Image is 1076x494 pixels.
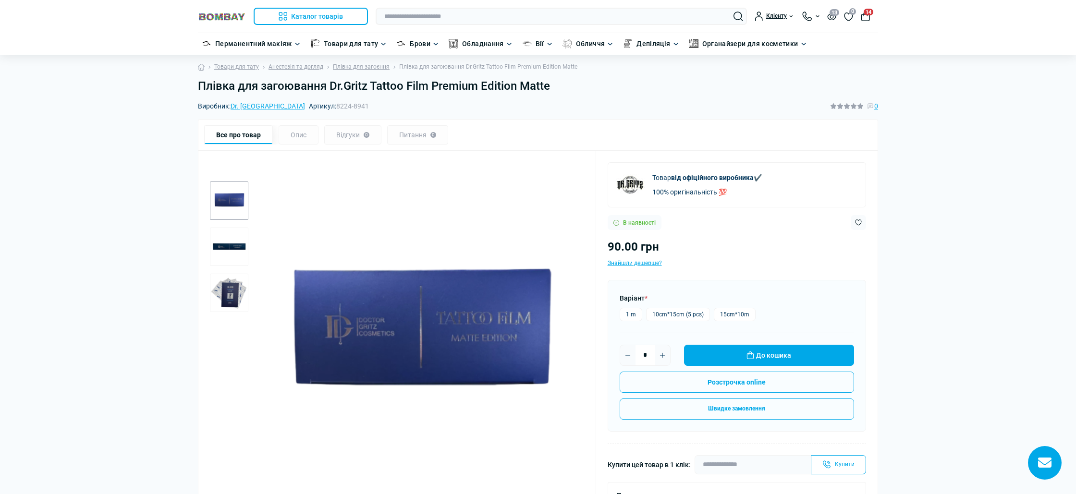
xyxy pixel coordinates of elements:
[198,103,305,109] span: Виробник:
[310,39,320,48] img: Товари для тату
[324,125,381,145] div: Відгуки
[620,348,636,363] button: Minus
[646,308,710,321] label: 10cm*15cm (5 pcs)
[198,55,878,79] nav: breadcrumb
[830,9,839,16] span: 13
[387,125,448,145] div: Питання
[562,39,572,48] img: Обличчя
[636,345,655,365] input: Quantity
[874,101,878,111] span: 0
[215,38,292,49] a: Перманентний макіяж
[620,372,854,393] button: Розстрочка online
[198,79,878,93] h1: Плівка для загоювання Dr.Gritz Tattoo Film Premium Edition Matte
[210,274,248,312] img: Плівка для загоювання Dr.Gritz Tattoo Film Premium Edition Matte
[536,38,544,49] a: Вії
[269,62,323,72] a: Анестезія та догляд
[623,39,633,48] img: Депіляція
[333,62,390,72] a: Плівка для загоєння
[652,187,762,197] p: 100% оригінальність 💯
[449,39,458,48] img: Обладнання
[202,39,211,48] img: Перманентний макіяж
[210,228,248,266] img: Плівка для загоювання Dr.Gritz Tattoo Film Premium Edition Matte
[396,39,406,48] img: Брови
[734,12,743,21] button: Search
[309,103,369,109] span: Артикул:
[620,293,648,303] label: Варіант
[827,12,836,20] button: 13
[689,39,698,48] img: Органайзери для косметики
[608,459,691,470] span: Купити цей товар в 1 клік:
[702,38,798,49] a: Органайзери для косметики
[210,228,248,266] div: 2 / 3
[324,38,378,49] a: Товари для тату
[254,8,368,25] button: Каталог товарів
[204,125,273,145] div: Все про товар
[864,9,873,15] span: 14
[620,398,854,420] button: Швидке замовлення
[620,308,642,321] label: 1 m
[636,38,670,49] a: Депіляція
[231,102,305,110] a: Dr. [GEOGRAPHIC_DATA]
[214,62,259,72] a: Товари для тату
[336,102,369,110] span: 8224-8941
[671,174,754,181] b: від офіційного виробника
[390,62,577,72] li: Плівка для загоювання Dr.Gritz Tattoo Film Premium Edition Matte
[849,8,856,15] span: 0
[684,345,854,366] button: До кошика
[198,12,246,21] img: BOMBAY
[616,170,645,199] img: Dr. Gritz
[210,181,248,220] div: 1 / 3
[210,274,248,312] div: 3 / 3
[844,11,853,22] a: 0
[210,181,248,220] img: Плівка для загоювання Dr.Gritz Tattoo Film Premium Edition Matte
[522,39,532,48] img: Вії
[861,12,870,21] button: 14
[608,240,659,253] span: 90.00 грн
[652,172,762,183] p: Товар ✔️
[608,260,662,266] span: Знайшли дешевше?
[851,215,866,230] button: Wishlist button
[279,125,318,145] div: Опис
[410,38,430,49] a: Брови
[655,348,670,363] button: Plus
[462,38,504,49] a: Обладнання
[608,215,661,230] div: В наявності
[811,455,866,474] button: Send
[576,38,605,49] a: Обличчя
[714,308,756,321] label: 15сm*10m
